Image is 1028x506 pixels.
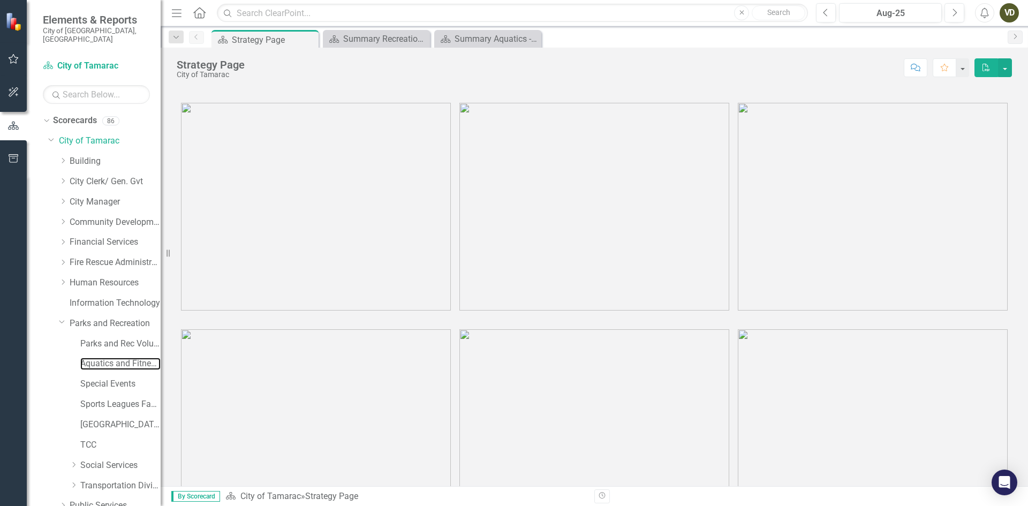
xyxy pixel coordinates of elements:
img: tamarac3%20v3.png [738,103,1008,311]
img: ClearPoint Strategy [5,12,24,31]
div: Summary Recreation - Program Description (7010) [343,32,427,46]
a: Parks and Rec Volunteers [80,338,161,350]
a: Community Development [70,216,161,229]
a: Summary Aquatics - Program Description (7030) [437,32,539,46]
span: Elements & Reports [43,13,150,26]
a: Parks and Recreation [70,318,161,330]
div: City of Tamarac [177,71,245,79]
a: [GEOGRAPHIC_DATA] [80,419,161,431]
img: tamarac1%20v3.png [181,103,451,311]
a: Financial Services [70,236,161,248]
a: City Manager [70,196,161,208]
a: TCC [80,439,161,451]
span: By Scorecard [171,491,220,502]
div: » [225,490,586,503]
div: Summary Aquatics - Program Description (7030) [455,32,539,46]
a: City of Tamarac [59,135,161,147]
div: Open Intercom Messenger [992,470,1017,495]
input: Search ClearPoint... [217,4,808,22]
div: Strategy Page [305,491,358,501]
button: Search [752,5,805,20]
div: Strategy Page [232,33,316,47]
span: Search [767,8,790,17]
a: Aquatics and Fitness Center [80,358,161,370]
a: City Clerk/ Gen. Gvt [70,176,161,188]
a: Sports Leagues Facilities Fields [80,398,161,411]
a: Scorecards [53,115,97,127]
div: 86 [102,116,119,125]
button: VD [1000,3,1019,22]
small: City of [GEOGRAPHIC_DATA], [GEOGRAPHIC_DATA] [43,26,150,44]
a: Special Events [80,378,161,390]
a: Social Services [80,459,161,472]
a: Fire Rescue Administration [70,256,161,269]
img: tamarac2%20v3.png [459,103,729,311]
a: Building [70,155,161,168]
a: Summary Recreation - Program Description (7010) [326,32,427,46]
a: City of Tamarac [240,491,301,501]
a: City of Tamarac [43,60,150,72]
div: Strategy Page [177,59,245,71]
a: Transportation Division [80,480,161,492]
button: Aug-25 [839,3,942,22]
a: Human Resources [70,277,161,289]
input: Search Below... [43,85,150,104]
div: Aug-25 [843,7,938,20]
a: Information Technology [70,297,161,309]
